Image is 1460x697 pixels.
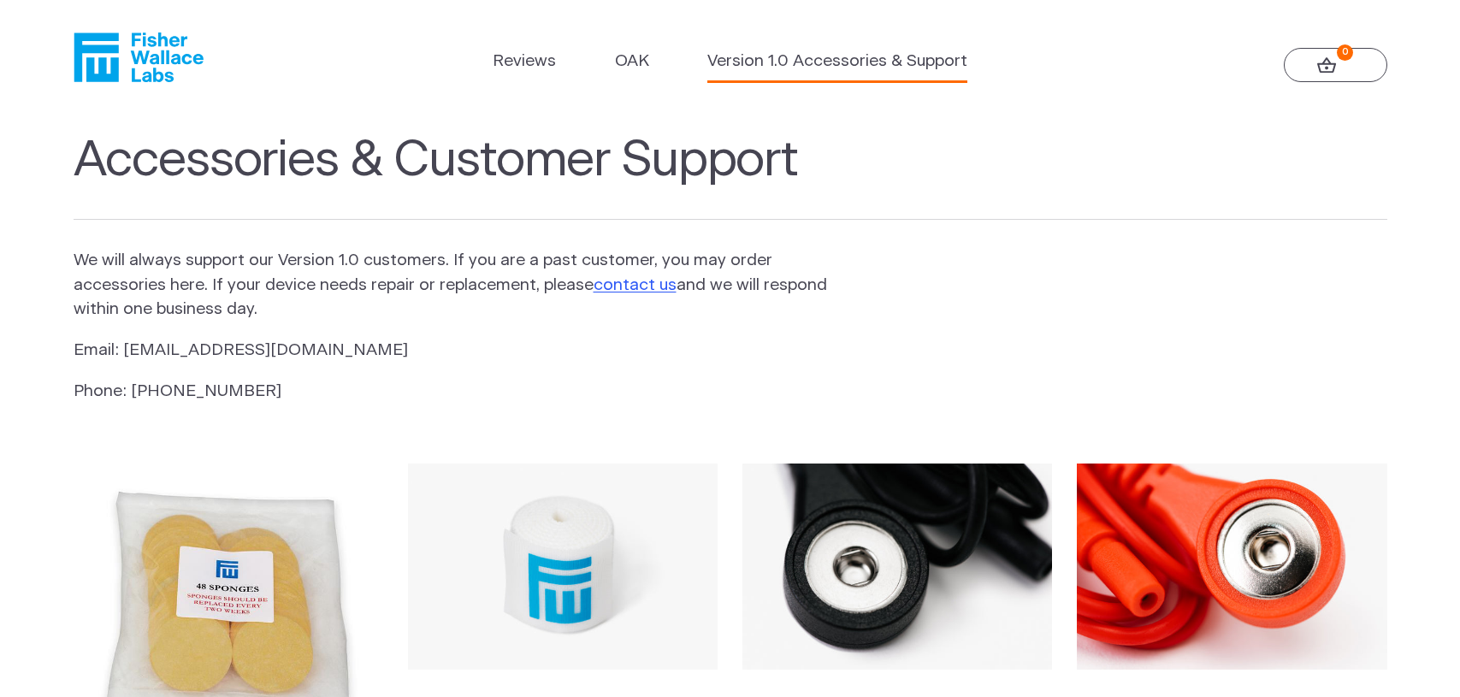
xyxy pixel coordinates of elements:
a: 0 [1284,48,1387,82]
img: Replacement Velcro Headband [408,464,718,670]
img: Replacement Red Lead Wire [1077,464,1386,670]
a: contact us [594,277,677,293]
a: Version 1.0 Accessories & Support [707,50,967,74]
img: Replacement Black Lead Wire [742,464,1052,670]
a: Reviews [493,50,556,74]
p: We will always support our Version 1.0 customers. If you are a past customer, you may order acces... [74,249,830,322]
a: Fisher Wallace [74,32,204,82]
a: OAK [615,50,649,74]
strong: 0 [1337,44,1353,61]
h1: Accessories & Customer Support [74,132,1387,221]
p: Email: [EMAIL_ADDRESS][DOMAIN_NAME] [74,339,830,363]
p: Phone: [PHONE_NUMBER] [74,380,830,405]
